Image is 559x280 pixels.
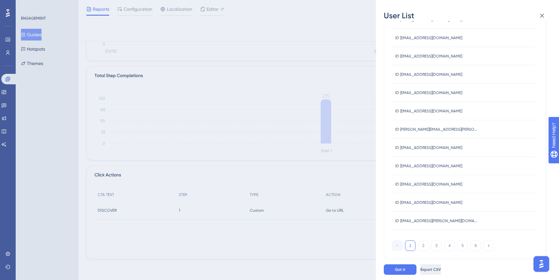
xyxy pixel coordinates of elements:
[395,54,462,59] span: ID [EMAIL_ADDRESS][DOMAIN_NAME]
[384,264,416,275] button: Got it
[444,240,455,251] button: 4
[395,267,405,272] span: Got it
[395,35,462,41] span: ID [EMAIL_ADDRESS][DOMAIN_NAME]
[431,240,442,251] button: 3
[395,72,462,77] span: ID [EMAIL_ADDRESS][DOMAIN_NAME]
[420,264,441,275] button: Export CSV
[395,200,462,205] span: ID [EMAIL_ADDRESS][DOMAIN_NAME]
[418,240,429,251] button: 2
[395,218,477,223] span: ID [EMAIL_ADDRESS][PERSON_NAME][DOMAIN_NAME]
[395,145,462,150] span: ID [EMAIL_ADDRESS][DOMAIN_NAME]
[405,240,415,251] button: 1
[395,182,462,187] span: ID [EMAIL_ADDRESS][DOMAIN_NAME]
[532,254,551,274] iframe: UserGuiding AI Assistant Launcher
[395,127,477,132] span: ID [PERSON_NAME][EMAIL_ADDRESS][PERSON_NAME][DOMAIN_NAME]
[395,163,462,169] span: ID [EMAIL_ADDRESS][DOMAIN_NAME]
[395,108,462,114] span: ID [EMAIL_ADDRESS][DOMAIN_NAME]
[384,10,551,21] div: User List
[420,267,441,272] span: Export CSV
[15,2,41,9] span: Need Help?
[395,90,462,95] span: ID [EMAIL_ADDRESS][DOMAIN_NAME]
[470,240,481,251] button: 6
[457,240,468,251] button: 5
